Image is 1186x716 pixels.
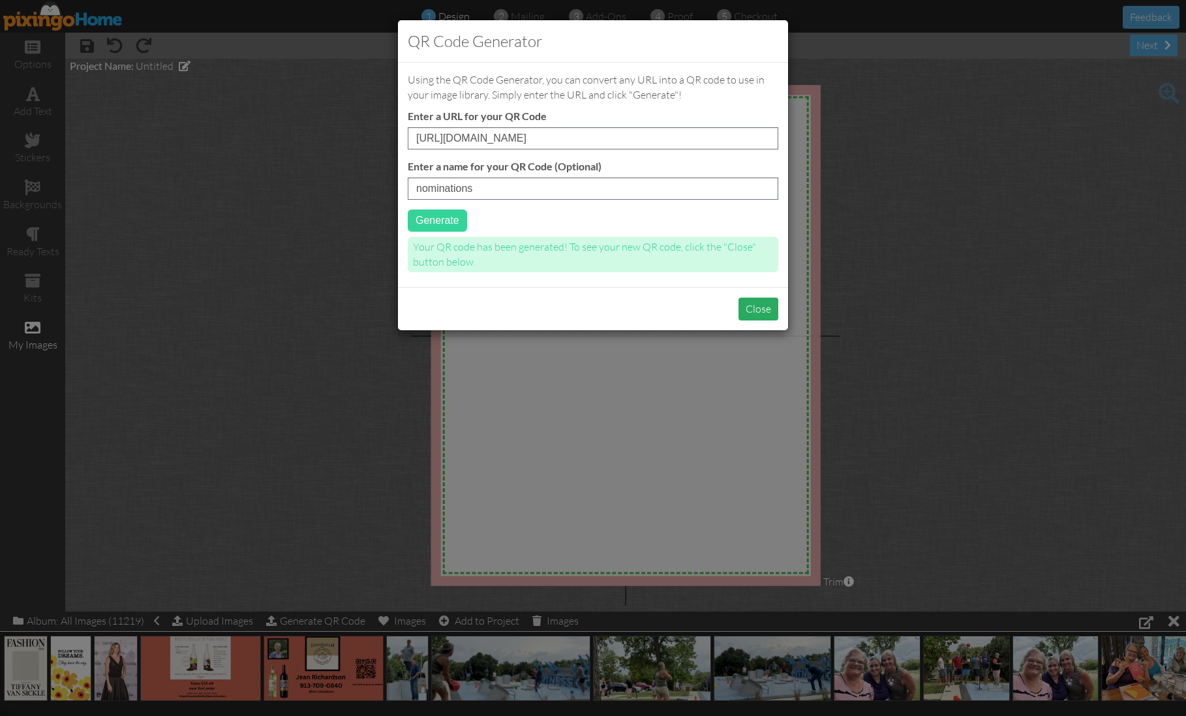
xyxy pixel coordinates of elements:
[408,178,778,200] input: Enter a name...
[408,159,601,174] label: Enter a name for your QR Code (Optional)
[408,30,778,52] h3: QR Code Generator
[408,237,778,272] span: Your QR code has been generated! To see your new QR code, click the "Close" button below.
[408,109,547,124] label: Enter a URL for your QR Code
[738,298,778,320] button: Close
[408,72,778,102] p: Using the QR Code Generator, you can convert any URL into a QR code to use in your image library....
[408,210,467,232] button: Generate
[408,127,778,149] input: Example: https://pixingo.com/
